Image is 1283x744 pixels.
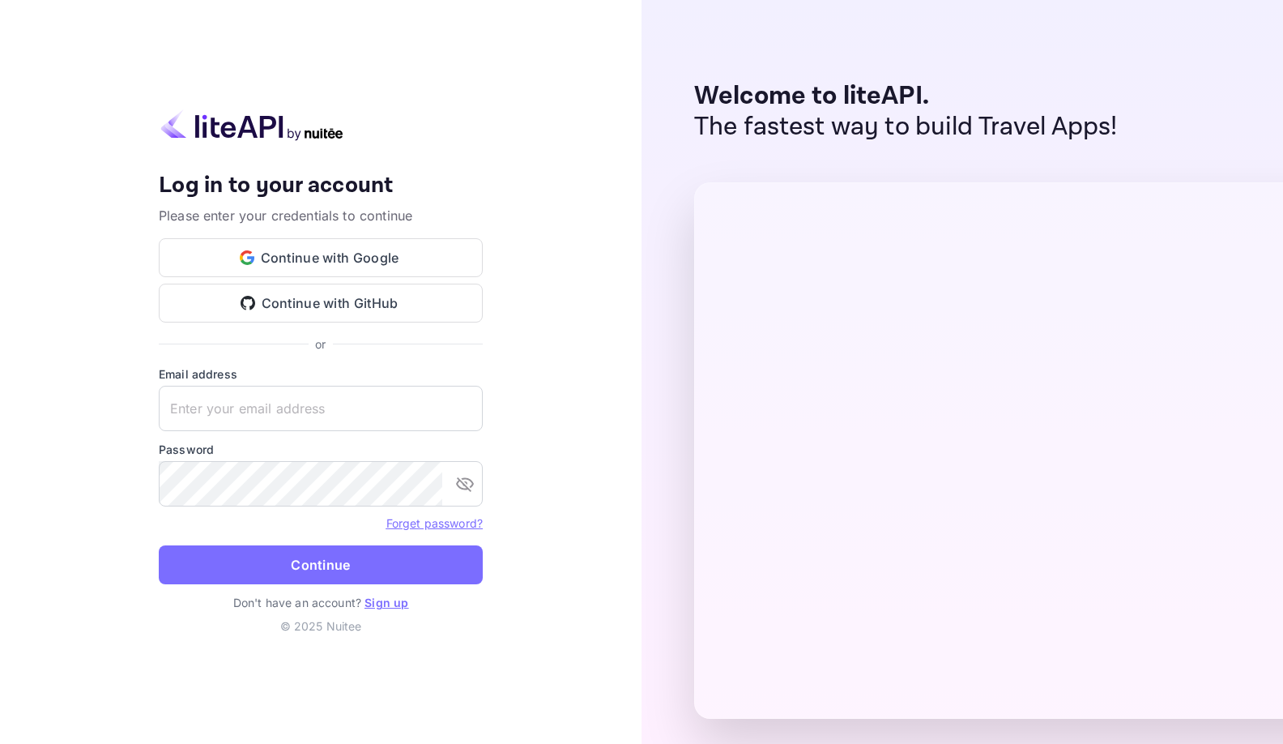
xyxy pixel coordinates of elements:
h4: Log in to your account [159,172,483,200]
img: liteapi [159,109,345,141]
a: Forget password? [386,515,483,531]
input: Enter your email address [159,386,483,431]
label: Email address [159,366,483,383]
p: The fastest way to build Travel Apps! [694,112,1118,143]
p: Welcome to liteAPI. [694,81,1118,112]
a: Sign up [364,596,408,609]
button: toggle password visibility [449,468,481,500]
p: © 2025 Nuitee [159,618,483,635]
a: Forget password? [386,516,483,530]
button: Continue with Google [159,238,483,277]
p: or [315,336,326,353]
button: Continue [159,545,483,584]
label: Password [159,441,483,458]
p: Don't have an account? [159,594,483,611]
p: Please enter your credentials to continue [159,206,483,225]
button: Continue with GitHub [159,284,483,323]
